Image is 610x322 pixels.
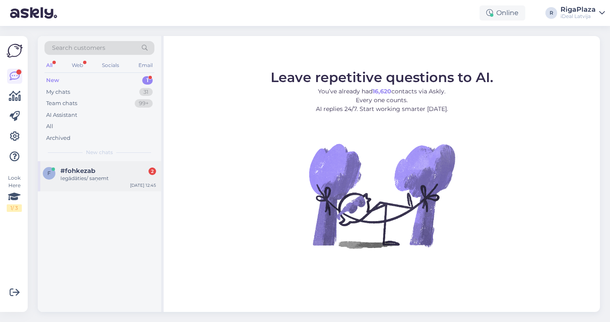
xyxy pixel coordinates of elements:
[130,182,156,188] div: [DATE] 12:45
[86,149,113,156] span: New chats
[7,204,22,212] div: 1 / 3
[46,99,77,108] div: Team chats
[44,60,54,71] div: All
[60,175,156,182] div: Iegādāties/ saņemt
[139,88,153,96] div: 31
[46,111,77,119] div: AI Assistant
[560,13,596,20] div: iDeal Latvija
[100,60,121,71] div: Socials
[7,43,23,59] img: Askly Logo
[46,76,59,85] div: New
[135,99,153,108] div: 99+
[137,60,154,71] div: Email
[480,5,525,21] div: Online
[271,69,493,85] span: Leave repetitive questions to AI.
[46,88,70,96] div: My chats
[47,170,51,176] span: f
[52,44,105,52] span: Search customers
[560,6,605,20] a: RigaPlazaiDeal Latvija
[545,7,557,19] div: R
[149,167,156,175] div: 2
[560,6,596,13] div: RigaPlaza
[46,134,70,142] div: Archived
[70,60,85,71] div: Web
[271,87,493,113] p: You’ve already had contacts via Askly. Every one counts. AI replies 24/7. Start working smarter [...
[142,76,153,85] div: 1
[373,88,391,95] b: 16,620
[46,122,53,131] div: All
[7,174,22,212] div: Look Here
[306,120,457,271] img: No Chat active
[60,167,95,175] span: #fohkezab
